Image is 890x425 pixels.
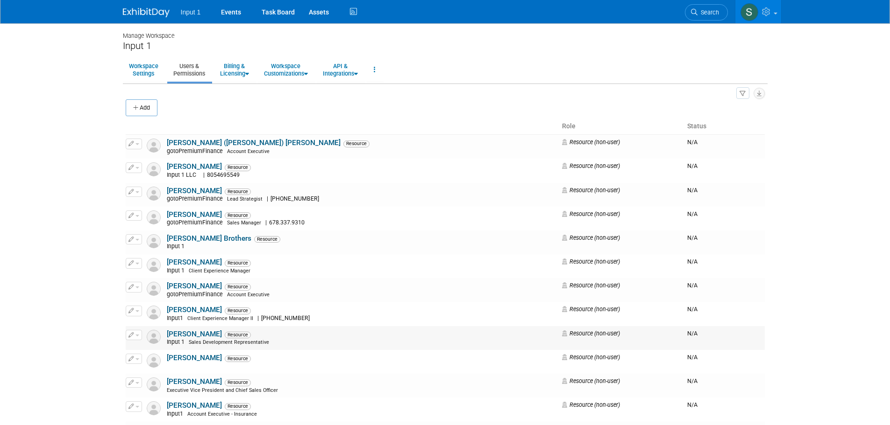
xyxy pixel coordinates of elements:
span: Account Executive [227,148,270,154]
span: N/A [687,139,698,146]
span: Resource [225,260,251,266]
span: Resource (non-user) [562,282,620,289]
span: Resource (non-user) [562,258,620,265]
a: [PERSON_NAME] ([PERSON_NAME]) [PERSON_NAME] [167,139,341,147]
span: Resource [225,307,251,314]
img: ExhibitDay [123,8,170,17]
a: [PERSON_NAME] [167,354,222,362]
span: Input1 [167,411,186,417]
img: Resource [147,234,161,248]
a: WorkspaceCustomizations [258,58,314,81]
span: Input 1 [181,8,201,16]
span: Resource (non-user) [562,187,620,194]
span: Resource (non-user) [562,330,620,337]
span: Resource (non-user) [562,401,620,408]
a: [PERSON_NAME] [167,282,222,290]
span: Resource [225,164,251,171]
span: N/A [687,282,698,289]
span: | [265,219,267,226]
span: [PHONE_NUMBER] [268,195,322,202]
span: Resource (non-user) [562,234,620,241]
span: Resource [225,188,251,195]
span: Resource (non-user) [562,162,620,169]
img: Susan Stout [740,3,758,21]
img: Resource [147,306,161,320]
span: N/A [687,330,698,337]
span: | [257,315,259,321]
span: N/A [687,377,698,384]
th: Status [684,118,764,134]
a: [PERSON_NAME] [167,210,222,219]
span: Sales Development Representative [189,339,269,345]
img: Resource [147,187,161,201]
button: Add [126,99,157,116]
span: Resource [225,355,251,362]
span: Client Experience Manager II [187,315,253,321]
span: 8054695549 [205,172,242,178]
span: Account Executive - Insurance [187,411,257,417]
span: Executive Vice President and Chief Sales Officer [167,387,278,393]
span: Account Executive [227,292,270,298]
span: Resource [254,236,280,243]
a: [PERSON_NAME] [167,306,222,314]
span: gotoPremiumFinance [167,195,226,202]
span: Resource (non-user) [562,377,620,384]
span: 678.337.9310 [267,219,307,226]
span: Resource [225,403,251,410]
img: Resource [147,162,161,176]
span: Sales Manager [227,220,261,226]
th: Role [558,118,684,134]
span: N/A [687,234,698,241]
img: Resource [147,330,161,344]
span: N/A [687,210,698,217]
span: gotoPremiumFinance [167,291,226,298]
a: [PERSON_NAME] [167,258,222,266]
div: Input 1 [123,40,768,52]
a: [PERSON_NAME] [167,377,222,386]
span: Input 1 LLC [167,172,199,178]
span: Resource [225,284,251,290]
span: Resource (non-user) [562,354,620,361]
span: gotoPremiumFinance [167,148,226,154]
a: WorkspaceSettings [123,58,164,81]
span: Resource (non-user) [562,139,620,146]
img: Resource [147,282,161,296]
img: Resource [147,210,161,224]
span: gotoPremiumFinance [167,219,226,226]
a: API &Integrations [317,58,364,81]
span: N/A [687,401,698,408]
a: [PERSON_NAME] Brothers [167,234,251,243]
span: Resource [225,332,251,338]
span: Input 1 [167,267,187,274]
span: Input 1 [167,243,187,250]
span: N/A [687,306,698,313]
span: Lead Strategist [227,196,263,202]
span: | [267,195,268,202]
div: Manage Workspace [123,23,768,40]
a: [PERSON_NAME] [167,330,222,338]
img: Resource [147,354,161,368]
a: Search [685,4,728,21]
span: Search [698,9,719,16]
img: Resource [147,401,161,415]
span: Input 1 [167,339,187,345]
a: Users &Permissions [167,58,211,81]
span: Resource [225,379,251,386]
img: Resource [147,139,161,153]
img: Resource [147,377,161,391]
span: N/A [687,258,698,265]
span: Client Experience Manager [189,268,250,274]
span: | [203,172,205,178]
img: Resource [147,258,161,272]
a: Billing &Licensing [214,58,255,81]
span: Resource (non-user) [562,210,620,217]
a: [PERSON_NAME] [167,162,222,171]
a: [PERSON_NAME] [167,187,222,195]
span: Resource (non-user) [562,306,620,313]
span: N/A [687,162,698,169]
span: Resource [343,140,370,147]
span: N/A [687,354,698,361]
a: [PERSON_NAME] [167,401,222,410]
span: [PHONE_NUMBER] [259,315,313,321]
span: Input1 [167,315,186,321]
